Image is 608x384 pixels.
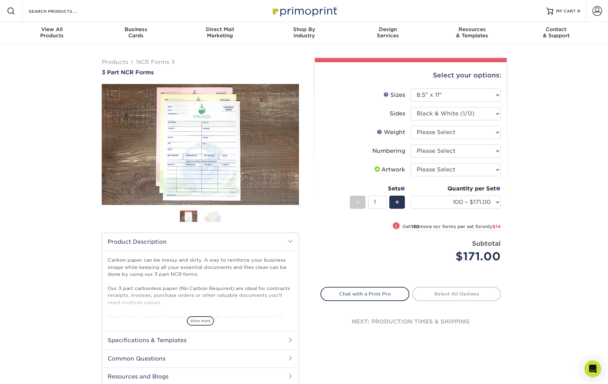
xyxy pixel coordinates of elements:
[102,76,299,213] img: 3 Part NCR Forms 01
[430,22,514,44] a: Resources& Templates
[180,211,197,223] img: NCR Forms 01
[178,26,262,32] span: Direct Mail
[10,26,94,39] div: Products
[411,224,419,229] strong: 150
[102,233,299,251] h2: Product Description
[94,22,178,44] a: BusinessCards
[136,59,169,65] a: NCR Forms
[102,69,299,76] a: 3 Part NCR Forms
[178,22,262,44] a: Direct MailMarketing
[514,26,598,32] span: Contact
[187,316,214,326] span: show more
[108,256,293,341] p: Carbon paper can be messy and dirty. A way to reinforce your business image while keeping all you...
[10,26,94,32] span: View All
[102,331,299,349] h2: Specifications & Templates
[411,185,501,193] div: Quantity per Set
[102,59,128,65] a: Products
[395,197,399,207] span: +
[430,26,514,32] span: Resources
[94,26,178,39] div: Cards
[102,69,154,76] span: 3 Part NCR Forms
[556,8,576,14] span: MY CART
[10,22,94,44] a: View AllProducts
[514,22,598,44] a: Contact& Support
[203,210,220,222] img: NCR Forms 02
[270,3,339,18] img: Primoprint
[178,26,262,39] div: Marketing
[395,223,397,230] span: !
[383,91,405,99] div: Sizes
[262,26,346,39] div: Industry
[584,360,601,377] div: Open Intercom Messenger
[412,287,501,301] a: Select All Options
[577,9,580,13] span: 0
[514,26,598,39] div: & Support
[373,166,405,174] div: Artwork
[492,224,501,229] span: $14
[377,128,405,137] div: Weight
[390,110,405,118] div: Sides
[346,22,430,44] a: DesignServices
[346,26,430,32] span: Design
[430,26,514,39] div: & Templates
[482,224,501,229] span: only
[262,22,346,44] a: Shop ByIndustry
[350,185,405,193] div: Sets
[320,287,409,301] a: Chat with a Print Pro
[402,224,501,231] small: Get more ncr forms per set for
[356,197,359,207] span: -
[320,301,501,343] div: next: production times & shipping
[372,147,405,155] div: Numbering
[94,26,178,32] span: Business
[102,349,299,367] h2: Common Questions
[320,62,501,88] div: Select your options:
[262,26,346,32] span: Shop By
[346,26,430,39] div: Services
[472,240,501,247] strong: Subtotal
[28,7,96,15] input: SEARCH PRODUCTS.....
[416,248,501,265] div: $171.00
